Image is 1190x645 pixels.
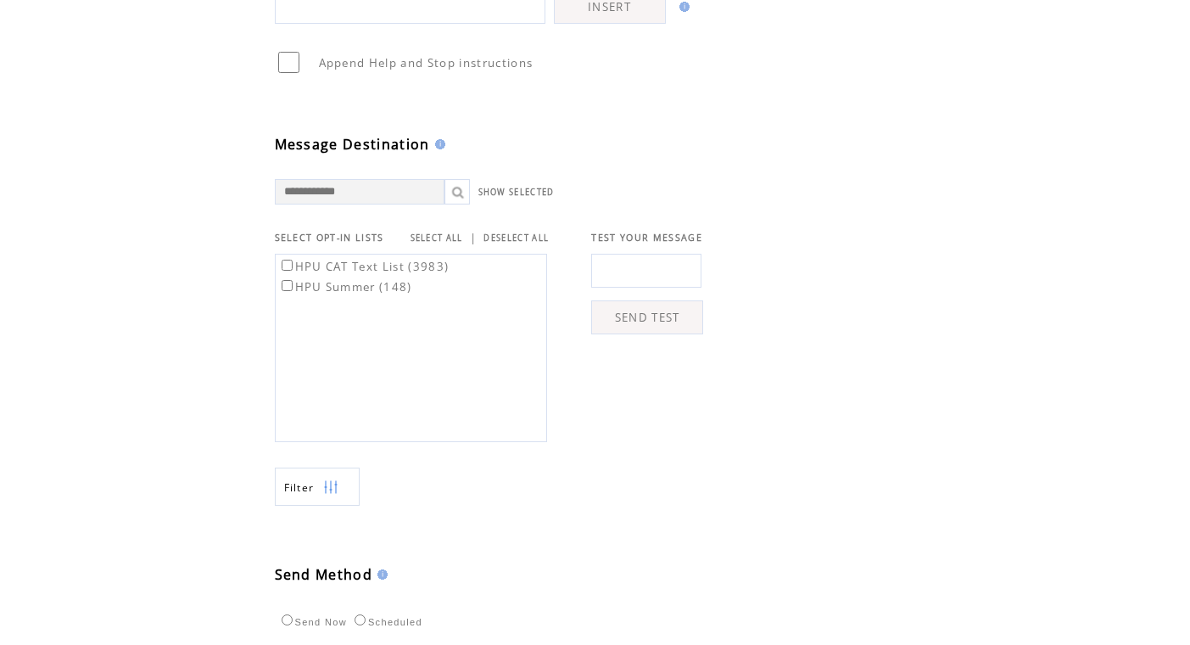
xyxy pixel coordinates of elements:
label: HPU Summer (148) [278,279,412,294]
label: Scheduled [350,617,422,627]
span: Show filters [284,480,315,495]
img: help.gif [674,2,690,12]
span: Send Method [275,565,373,584]
a: SELECT ALL [411,233,463,244]
span: TEST YOUR MESSAGE [591,232,702,244]
img: help.gif [430,139,445,149]
input: Send Now [282,614,293,625]
input: Scheduled [355,614,366,625]
a: DESELECT ALL [483,233,549,244]
img: filters.png [323,468,338,507]
label: HPU CAT Text List (3983) [278,259,450,274]
input: HPU Summer (148) [282,280,293,291]
a: Filter [275,468,360,506]
a: SEND TEST [591,300,703,334]
span: | [470,230,477,245]
input: HPU CAT Text List (3983) [282,260,293,271]
img: help.gif [372,569,388,580]
span: Append Help and Stop instructions [319,55,534,70]
a: SHOW SELECTED [478,187,555,198]
label: Send Now [277,617,347,627]
span: Message Destination [275,135,430,154]
span: SELECT OPT-IN LISTS [275,232,384,244]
